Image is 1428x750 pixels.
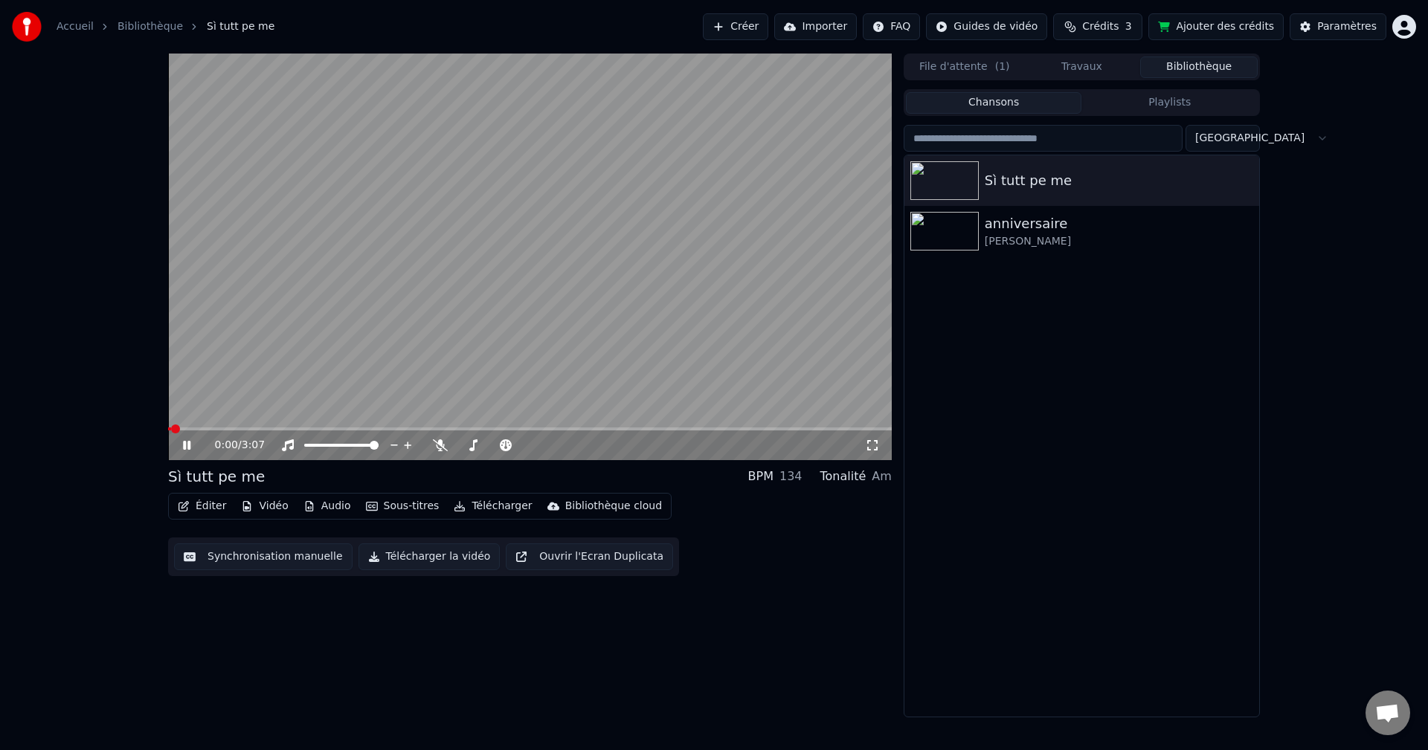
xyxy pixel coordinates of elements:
[1148,13,1284,40] button: Ajouter des crédits
[906,56,1023,78] button: File d'attente
[506,543,673,570] button: Ouvrir l'Ecran Duplicata
[1125,19,1132,34] span: 3
[820,468,866,485] div: Tonalité
[703,13,768,40] button: Créer
[57,19,274,34] nav: breadcrumb
[1366,691,1410,735] a: Ouvrir le chat
[1195,131,1305,146] span: [GEOGRAPHIC_DATA]
[985,234,1253,249] div: [PERSON_NAME]
[118,19,183,34] a: Bibliothèque
[172,496,232,517] button: Éditer
[995,59,1010,74] span: ( 1 )
[235,496,294,517] button: Vidéo
[565,499,662,514] div: Bibliothèque cloud
[12,12,42,42] img: youka
[906,92,1082,114] button: Chansons
[207,19,274,34] span: Sì tutt pe me
[863,13,920,40] button: FAQ
[779,468,803,485] div: 134
[1023,56,1141,78] button: Travaux
[926,13,1047,40] button: Guides de vidéo
[297,496,357,517] button: Audio
[985,213,1253,234] div: anniversaire
[174,543,353,570] button: Synchronisation manuelle
[1317,19,1377,34] div: Paramètres
[1140,56,1258,78] button: Bibliothèque
[985,170,1253,191] div: Sì tutt pe me
[872,468,892,485] div: Am
[215,438,238,453] span: 0:00
[774,13,857,40] button: Importer
[1081,92,1258,114] button: Playlists
[215,438,251,453] div: /
[242,438,265,453] span: 3:07
[1053,13,1142,40] button: Crédits3
[1082,19,1119,34] span: Crédits
[448,496,538,517] button: Télécharger
[360,496,446,517] button: Sous-titres
[748,468,773,485] div: BPM
[358,543,501,570] button: Télécharger la vidéo
[1290,13,1386,40] button: Paramètres
[57,19,94,34] a: Accueil
[168,466,265,487] div: Sì tutt pe me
